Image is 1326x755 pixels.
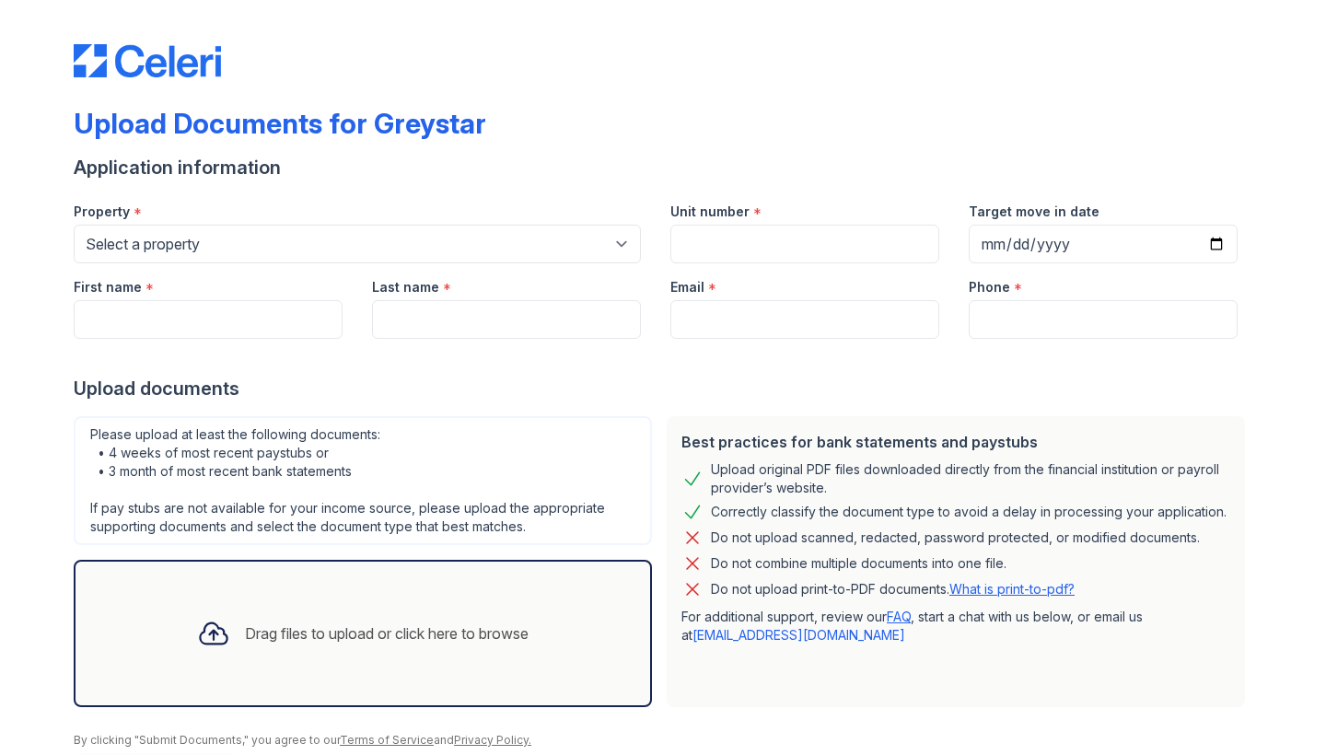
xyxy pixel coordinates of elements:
label: Unit number [670,203,750,221]
label: Phone [969,278,1010,296]
div: Drag files to upload or click here to browse [245,622,529,645]
img: CE_Logo_Blue-a8612792a0a2168367f1c8372b55b34899dd931a85d93a1a3d3e32e68fde9ad4.png [74,44,221,77]
a: Privacy Policy. [454,733,531,747]
div: Upload Documents for Greystar [74,107,486,140]
div: Best practices for bank statements and paystubs [681,431,1230,453]
div: By clicking "Submit Documents," you agree to our and [74,733,1252,748]
label: Property [74,203,130,221]
p: For additional support, review our , start a chat with us below, or email us at [681,608,1230,645]
div: Please upload at least the following documents: • 4 weeks of most recent paystubs or • 3 month of... [74,416,652,545]
p: Do not upload print-to-PDF documents. [711,580,1075,598]
a: FAQ [887,609,911,624]
div: Do not upload scanned, redacted, password protected, or modified documents. [711,527,1200,549]
div: Upload original PDF files downloaded directly from the financial institution or payroll provider’... [711,460,1230,497]
label: Email [670,278,704,296]
label: Last name [372,278,439,296]
a: Terms of Service [340,733,434,747]
div: Application information [74,155,1252,180]
div: Upload documents [74,376,1252,401]
div: Correctly classify the document type to avoid a delay in processing your application. [711,501,1227,523]
label: First name [74,278,142,296]
div: Do not combine multiple documents into one file. [711,552,1006,575]
a: What is print-to-pdf? [949,581,1075,597]
label: Target move in date [969,203,1099,221]
a: [EMAIL_ADDRESS][DOMAIN_NAME] [692,627,905,643]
